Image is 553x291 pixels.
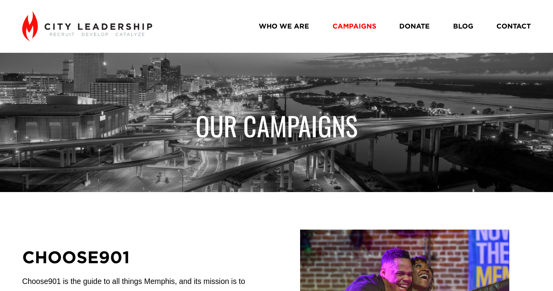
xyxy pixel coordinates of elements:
a: DONATE [399,20,430,33]
h1: OUR CAMPAIGNS [172,110,381,142]
h2: CHOOSE901 [22,246,253,268]
a: CONTACT [496,20,531,33]
img: City Leadership - Recruit. Develop. Catalyze. [22,11,152,41]
a: WHO WE ARE [259,20,309,33]
a: BLOG [453,20,473,33]
a: CAMPAIGNS [333,20,376,33]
